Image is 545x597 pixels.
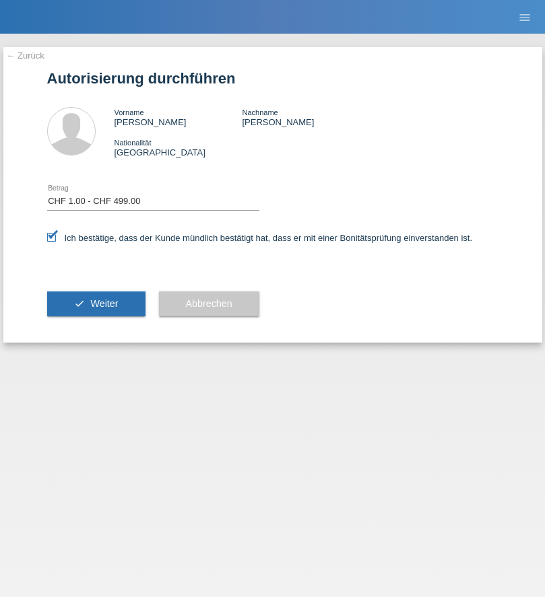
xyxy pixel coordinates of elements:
label: Ich bestätige, dass der Kunde mündlich bestätigt hat, dass er mit einer Bonitätsprüfung einversta... [47,233,473,243]
span: Nationalität [115,139,152,147]
a: menu [511,13,538,21]
span: Vorname [115,108,144,116]
div: [GEOGRAPHIC_DATA] [115,137,243,157]
a: ← Zurück [7,50,44,61]
div: [PERSON_NAME] [242,107,370,127]
h1: Autorisierung durchführen [47,70,499,87]
span: Nachname [242,108,278,116]
i: menu [518,11,532,24]
span: Abbrechen [186,298,232,309]
div: [PERSON_NAME] [115,107,243,127]
i: check [74,298,85,309]
button: Abbrechen [159,291,259,317]
span: Weiter [90,298,118,309]
button: check Weiter [47,291,146,317]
